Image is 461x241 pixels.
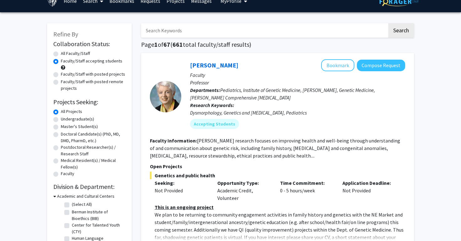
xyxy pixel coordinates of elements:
h1: Page of ( total faculty/staff results) [141,41,414,48]
p: Time Commitment: [280,179,333,187]
label: All Projects [61,108,82,115]
button: Add Joann Bodurtha to Bookmarks [321,59,354,71]
span: 67 [163,40,170,48]
p: Professor [190,79,405,86]
label: Berman Institute of Bioethics (BIB) [72,209,124,222]
div: Not Provided [338,179,400,202]
h2: Division & Department: [53,183,125,190]
input: Search Keywords [141,23,387,38]
label: Master's Student(s) [61,123,98,130]
button: Compose Request to Joann Bodurtha [357,60,405,71]
div: Dysmorphology, Genetics and [MEDICAL_DATA], Pediatrics [190,109,405,116]
p: Open Projects [150,163,405,170]
div: Not Provided [155,187,208,194]
fg-read-more: [PERSON_NAME] research focuses on improving health and well-being through understanding of and co... [150,137,400,159]
h2: Projects Seeking: [53,98,125,106]
span: 1 [154,40,158,48]
iframe: Chat [5,213,27,236]
b: Faculty Information: [150,137,197,144]
label: (Select All) [72,201,92,208]
label: Postdoctoral Researcher(s) / Research Staff [61,144,125,157]
label: Faculty/Staff with posted projects [61,71,125,78]
h3: Academic and Cultural Centers [57,193,114,200]
label: Center for Talented Youth (CTY) [72,222,124,235]
mat-chip: Accepting Students [190,119,239,129]
div: Academic Credit, Volunteer [213,179,275,202]
b: Research Keywords: [190,102,234,108]
label: Medical Resident(s) / Medical Fellow(s) [61,157,125,170]
label: Doctoral Candidate(s) (PhD, MD, DMD, PharmD, etc.) [61,131,125,144]
button: Search [388,23,414,38]
span: 661 [172,40,183,48]
label: Faculty/Staff with posted remote projects [61,78,125,92]
u: This is an ongoing project [155,204,214,210]
div: 0 - 5 hours/week [275,179,338,202]
label: Faculty [61,170,74,177]
a: [PERSON_NAME] [190,61,238,69]
span: Pediatrics, Institute of Genetic Medicine, [PERSON_NAME], Genetic Medicine, [PERSON_NAME] Compreh... [190,87,375,101]
b: Departments: [190,87,220,93]
span: Refine By [53,30,78,38]
label: All Faculty/Staff [61,50,90,57]
p: Application Deadline: [342,179,396,187]
p: Faculty [190,71,405,79]
h2: Collaboration Status: [53,40,125,48]
span: Genetics and public health [150,172,405,179]
p: Opportunity Type: [217,179,271,187]
label: Faculty/Staff accepting students [61,58,122,64]
p: Seeking: [155,179,208,187]
label: Undergraduate(s) [61,116,94,122]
